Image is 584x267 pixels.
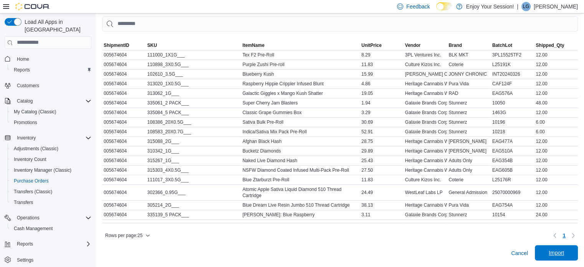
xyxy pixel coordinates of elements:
button: Operations [14,213,43,222]
button: Adjustments (Classic) [8,143,94,154]
a: Transfers (Classic) [11,187,55,196]
div: Galaxie Brands Corporation [404,98,447,108]
div: 005674604 [102,118,146,127]
div: 3PL15525TF2 [491,50,534,60]
span: Home [14,54,91,64]
div: 38.13 [360,201,404,210]
div: Adults Only [447,156,491,165]
button: Reports [8,65,94,75]
div: 3.29 [360,108,404,117]
span: Rows per page : 25 [105,232,142,239]
span: Operations [17,215,40,221]
div: 005674604 [102,98,146,108]
div: Raspberry Hippie Crippler Infused Blunt [241,79,360,88]
div: 12.00 [534,146,578,156]
span: Transfers [14,199,33,206]
div: Pura Vida [447,79,491,88]
div: Stunnerz [447,210,491,219]
div: 1.94 [360,98,404,108]
div: Stunnerz [447,118,491,127]
div: EAG576A [491,89,534,98]
button: Previous page [550,231,559,240]
div: Indica/Sativa Mix Pack Pre-Roll [241,127,360,136]
div: 12.00 [534,188,578,197]
div: Afghan Black Hash [241,137,360,146]
span: Import [549,249,564,257]
div: BLK MKT [447,50,491,60]
span: Dark Mode [436,10,437,11]
div: Heritage Cannabis West Corporation [404,201,447,210]
div: 29.89 [360,146,404,156]
button: Import [535,245,578,260]
span: Inventory Manager (Classic) [14,167,71,173]
div: 12.00 [534,60,578,69]
span: Customers [17,83,39,89]
button: Customers [2,80,94,91]
div: 19.05 [360,89,404,98]
div: 12.00 [534,201,578,210]
button: Inventory [2,133,94,143]
span: Promotions [14,119,37,126]
button: Purchase Orders [8,176,94,186]
div: [PERSON_NAME] [447,137,491,146]
button: BatchLot [491,41,534,50]
p: [PERSON_NAME] [534,2,578,11]
div: 005674604 [102,127,146,136]
div: 6.00 [534,127,578,136]
div: 10218 [491,127,534,136]
span: Purchase Orders [11,176,91,186]
div: 313062_1G___ [146,89,241,98]
div: JONNY CHRONIC [447,70,491,79]
span: Cancel [511,249,528,257]
div: INT20240326 [491,70,534,79]
div: Blueberry Kush [241,70,360,79]
a: Purchase Orders [11,176,52,186]
p: | [517,2,518,11]
a: Promotions [11,118,40,127]
div: [PERSON_NAME] Cannabis Inc [404,70,447,79]
div: [PERSON_NAME] [447,146,491,156]
span: 1 [562,232,566,239]
span: Customers [14,81,91,90]
div: 10050 [491,98,534,108]
a: Inventory Manager (Classic) [11,166,74,175]
span: Transfers [11,198,91,207]
div: EAG605B [491,166,534,175]
div: 12.00 [534,137,578,146]
span: Settings [14,255,91,264]
div: 111017_3X0.5G___ [146,175,241,184]
ul: Pagination for table: MemoryTable from EuiInMemoryTable [559,229,569,242]
span: Reports [11,65,91,75]
button: SKU [146,41,241,50]
div: Galaxie Brands Corporation [404,127,447,136]
div: 10196 [491,118,534,127]
div: 005674604 [102,210,146,219]
span: Inventory Count [14,156,46,163]
div: 28.75 [360,137,404,146]
span: My Catalog (Classic) [11,107,91,116]
button: Rows per page:25 [102,231,153,240]
div: WestLeaf Labs LP [404,188,447,197]
span: Purchase Orders [14,178,49,184]
button: Catalog [14,96,36,106]
div: 005674604 [102,137,146,146]
div: Atomic Apple Sativa Liquid Diamond 510 Thread Cartridge [241,185,360,200]
div: 12.00 [534,79,578,88]
button: My Catalog (Classic) [8,106,94,117]
div: Naked Live Diamond Hash [241,156,360,165]
div: 4.86 [360,79,404,88]
span: Adjustments (Classic) [11,144,91,153]
div: 25070000969 [491,188,534,197]
div: 005674604 [102,60,146,69]
div: 12.00 [534,70,578,79]
div: 6.00 [534,118,578,127]
input: Dark Mode [436,2,452,10]
div: 12.00 [534,166,578,175]
span: BatchLot [492,42,512,48]
div: EAG754A [491,201,534,210]
button: Promotions [8,117,94,128]
button: Cancel [508,245,531,261]
div: Heritage Cannabis West Corporation [404,146,447,156]
button: Vendor [404,41,447,50]
a: My Catalog (Classic) [11,107,60,116]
